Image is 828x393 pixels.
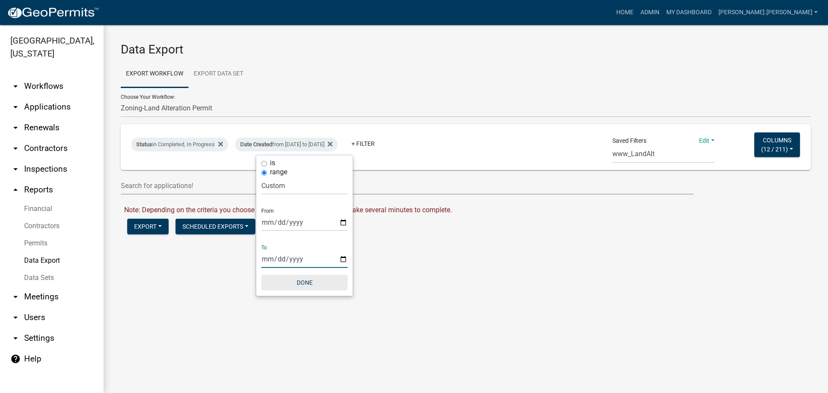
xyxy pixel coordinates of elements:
a: Export Workflow [121,60,188,88]
i: arrow_drop_down [10,164,21,174]
a: Home [613,4,637,21]
button: Scheduled Exports [176,219,255,234]
div: from [DATE] to [DATE] [235,138,338,151]
span: 12 / 211 [763,145,786,152]
a: + Filter [345,136,382,151]
span: Note: Depending on the criteria you choose above, the export process may take several minutes to ... [124,206,452,214]
i: help [10,354,21,364]
a: Edit [699,137,715,144]
button: Export [127,219,169,234]
button: Done [261,275,348,290]
i: arrow_drop_down [10,333,21,343]
i: arrow_drop_down [10,143,21,154]
span: Date Created [240,141,272,148]
span: Status [136,141,152,148]
label: is [270,160,275,167]
button: Columns(12 / 211) [754,132,800,157]
a: Export Data Set [188,60,248,88]
input: Search for applications! [121,177,693,195]
label: range [270,169,287,176]
span: Saved Filters [612,136,646,145]
i: arrow_drop_down [10,123,21,133]
a: Admin [637,4,663,21]
h3: Data Export [121,42,811,57]
i: arrow_drop_down [10,102,21,112]
a: [PERSON_NAME].[PERSON_NAME] [715,4,821,21]
a: My Dashboard [663,4,715,21]
i: arrow_drop_down [10,292,21,302]
i: arrow_drop_down [10,312,21,323]
i: arrow_drop_down [10,81,21,91]
div: in Completed, In Progress [131,138,228,151]
i: arrow_drop_up [10,185,21,195]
